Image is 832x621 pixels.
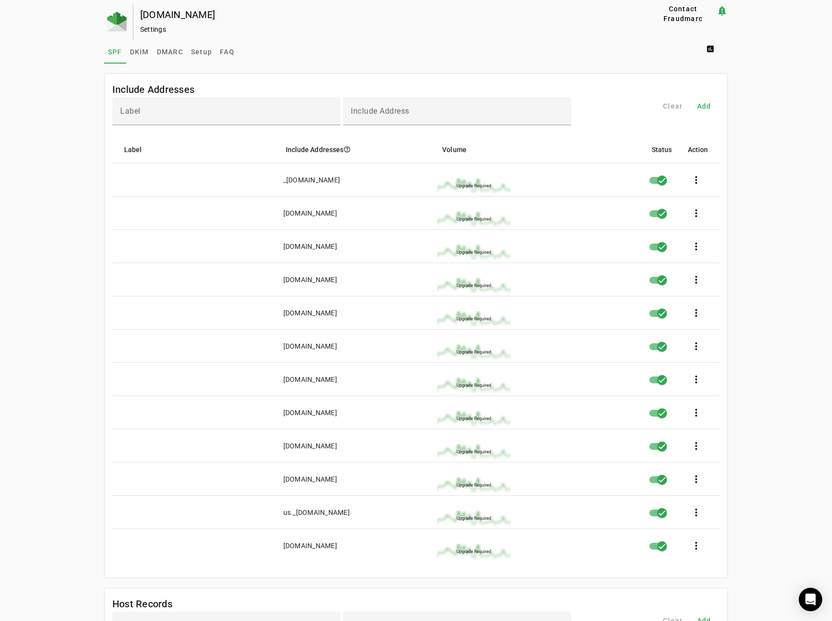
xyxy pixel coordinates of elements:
[351,107,409,116] mat-label: Include Address
[120,107,141,116] mat-label: Label
[104,73,728,578] fm-list-table: Include Addresses
[799,588,822,611] div: Open Intercom Messenger
[140,10,619,20] div: [DOMAIN_NAME]
[437,477,511,493] img: upgrade_sparkline.jpg
[437,244,511,260] img: upgrade_sparkline.jpg
[644,136,680,163] mat-header-cell: Status
[107,12,127,31] img: Fraudmarc Logo
[130,48,149,55] span: DKIM
[716,5,728,17] mat-icon: notification_important
[220,48,235,55] span: FAQ
[283,275,337,285] div: [DOMAIN_NAME]
[437,444,511,460] img: upgrade_sparkline.jpg
[153,40,187,64] a: DMARC
[697,101,711,111] span: Add
[283,242,337,251] div: [DOMAIN_NAME]
[283,541,337,551] div: [DOMAIN_NAME]
[688,97,720,115] button: Add
[437,411,511,426] img: upgrade_sparkline.jpg
[437,178,511,194] img: upgrade_sparkline.jpg
[283,208,337,218] div: [DOMAIN_NAME]
[126,40,153,64] a: DKIM
[187,40,216,64] a: Setup
[283,441,337,451] div: [DOMAIN_NAME]
[343,146,351,153] i: help_outline
[437,377,511,393] img: upgrade_sparkline.jpg
[283,175,341,185] div: _[DOMAIN_NAME]
[437,278,511,293] img: upgrade_sparkline.jpg
[216,40,238,64] a: FAQ
[112,136,278,163] mat-header-cell: Label
[437,344,511,360] img: upgrade_sparkline.jpg
[283,474,337,484] div: [DOMAIN_NAME]
[112,596,172,612] mat-card-title: Host Records
[108,48,122,55] span: SPF
[283,508,350,517] div: us._[DOMAIN_NAME]
[437,544,511,559] img: upgrade_sparkline.jpg
[140,24,619,34] div: Settings
[283,408,337,418] div: [DOMAIN_NAME]
[680,136,720,163] mat-header-cell: Action
[434,136,644,163] mat-header-cell: Volume
[104,40,126,64] a: SPF
[112,82,194,97] mat-card-title: Include Addresses
[437,510,511,526] img: upgrade_sparkline.jpg
[191,48,212,55] span: Setup
[437,311,511,327] img: upgrade_sparkline.jpg
[278,136,435,163] mat-header-cell: Include Addresses
[283,341,337,351] div: [DOMAIN_NAME]
[283,308,337,318] div: [DOMAIN_NAME]
[437,211,511,227] img: upgrade_sparkline.jpg
[650,5,716,22] button: Contact Fraudmarc
[654,4,712,23] span: Contact Fraudmarc
[157,48,183,55] span: DMARC
[283,375,337,384] div: [DOMAIN_NAME]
